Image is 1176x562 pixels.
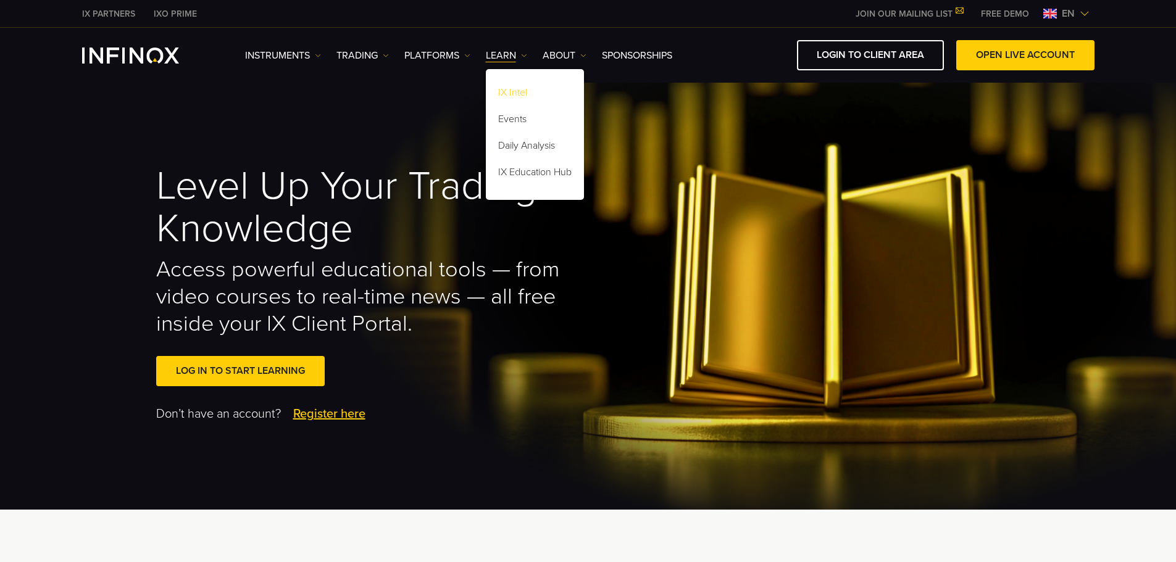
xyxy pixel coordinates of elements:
a: Daily Analysis [486,134,584,161]
a: Events [486,108,584,134]
a: TRADING [336,48,389,63]
h1: Level Up Your Trading Knowledge [156,165,571,250]
a: Learn [486,48,527,63]
a: IX Education Hub [486,161,584,188]
a: SPONSORSHIPS [602,48,672,63]
a: INFINOX [73,7,144,20]
a: LOGIN TO CLIENT AREA [797,40,944,70]
a: PLATFORMS [404,48,470,63]
a: INFINOX MENU [972,7,1038,20]
a: Register here [293,405,365,423]
a: ABOUT [543,48,586,63]
a: INFINOX Logo [82,48,208,64]
a: JOIN OUR MAILING LIST [846,9,972,19]
a: Instruments [245,48,321,63]
a: Log In to Start Learning [156,356,325,386]
span: en [1057,6,1080,21]
a: INFINOX [144,7,206,20]
a: IX Intel [486,81,584,108]
span: Don’t have an account? [156,405,281,423]
h2: Access powerful educational tools — from video courses to real-time news — all free inside your I... [156,256,571,337]
a: OPEN LIVE ACCOUNT [956,40,1095,70]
